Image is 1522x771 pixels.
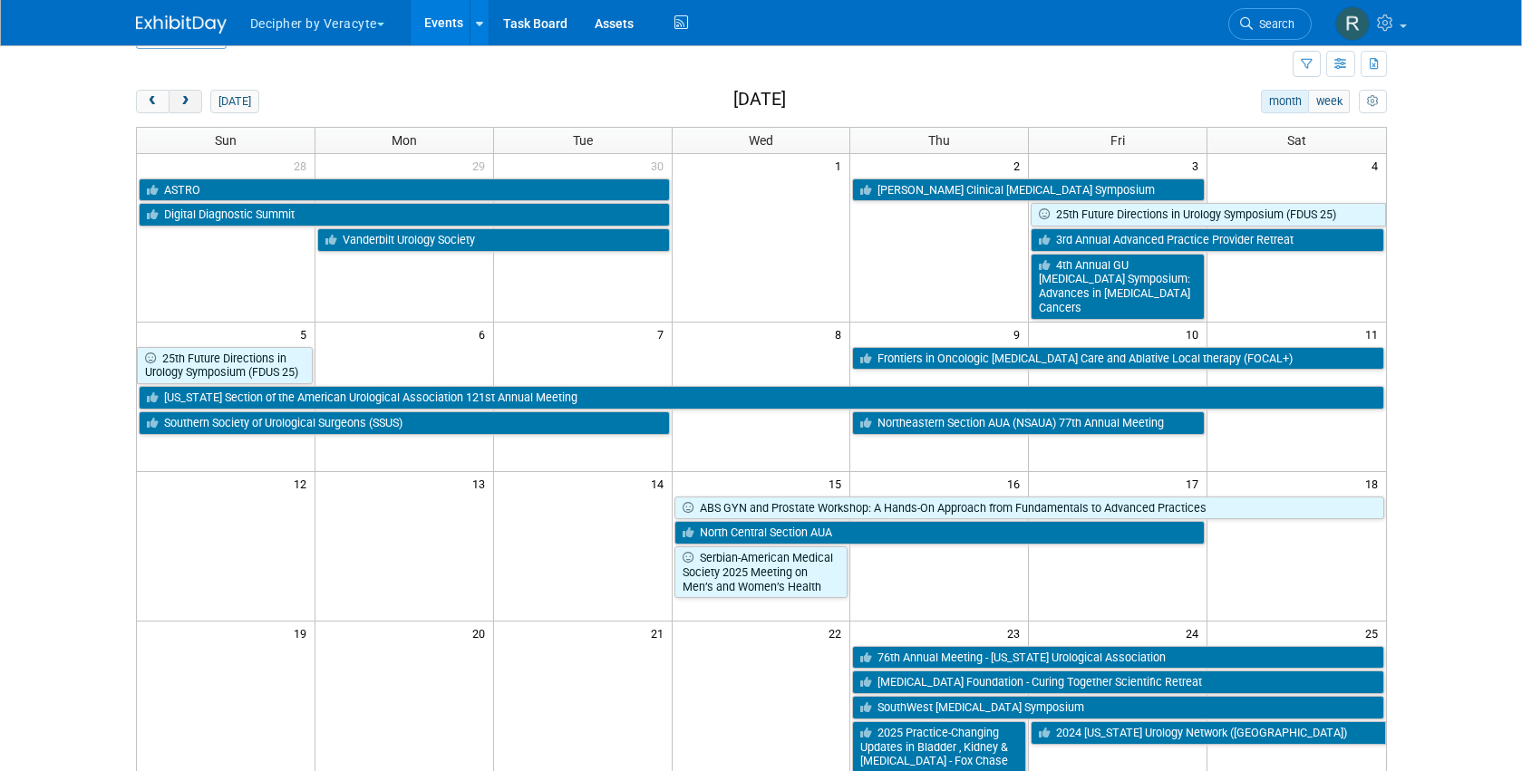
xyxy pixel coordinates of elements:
a: ASTRO [139,178,670,202]
a: [MEDICAL_DATA] Foundation - Curing Together Scientific Retreat [852,670,1383,694]
img: ExhibitDay [136,15,227,34]
span: 13 [470,472,493,495]
span: 15 [827,472,849,495]
img: Ryen MacDonald [1335,6,1370,41]
a: 3rd Annual Advanced Practice Provider Retreat [1031,228,1383,252]
a: ABS GYN and Prostate Workshop: A Hands-On Approach from Fundamentals to Advanced Practices [674,496,1384,520]
a: 25th Future Directions in Urology Symposium (FDUS 25) [137,347,313,384]
span: Wed [749,133,773,148]
a: SouthWest [MEDICAL_DATA] Symposium [852,696,1383,719]
span: 11 [1363,323,1386,345]
a: 2024 [US_STATE] Urology Network ([GEOGRAPHIC_DATA]) [1031,721,1385,745]
span: 30 [649,154,672,177]
button: [DATE] [210,90,258,113]
span: 14 [649,472,672,495]
span: 5 [298,323,315,345]
span: Fri [1110,133,1125,148]
span: Search [1253,17,1294,31]
button: week [1308,90,1350,113]
span: Mon [392,133,417,148]
span: 20 [470,622,493,644]
h2: [DATE] [733,90,786,110]
span: 29 [470,154,493,177]
span: Thu [928,133,950,148]
span: 22 [827,622,849,644]
a: Northeastern Section AUA (NSAUA) 77th Annual Meeting [852,411,1205,435]
button: month [1261,90,1309,113]
span: 28 [292,154,315,177]
button: myCustomButton [1359,90,1386,113]
span: Sun [215,133,237,148]
span: 17 [1184,472,1207,495]
a: Southern Society of Urological Surgeons (SSUS) [139,411,670,435]
span: 10 [1184,323,1207,345]
a: Digital Diagnostic Summit [139,203,670,226]
span: 6 [477,323,493,345]
span: 12 [292,472,315,495]
a: [US_STATE] Section of the American Urological Association 121st Annual Meeting [139,386,1384,410]
span: Tue [573,133,593,148]
span: 7 [655,323,672,345]
span: 23 [1005,622,1028,644]
span: 1 [833,154,849,177]
a: North Central Section AUA [674,521,1206,545]
span: 25 [1363,622,1386,644]
i: Personalize Calendar [1367,96,1379,108]
a: Serbian-American Medical Society 2025 Meeting on Men’s and Women’s Health [674,546,848,598]
a: 4th Annual GU [MEDICAL_DATA] Symposium: Advances in [MEDICAL_DATA] Cancers [1031,254,1205,320]
a: 25th Future Directions in Urology Symposium (FDUS 25) [1031,203,1385,226]
a: Frontiers in Oncologic [MEDICAL_DATA] Care and Ablative Local therapy (FOCAL+) [852,347,1383,371]
span: 8 [833,323,849,345]
a: [PERSON_NAME] Clinical [MEDICAL_DATA] Symposium [852,178,1205,202]
a: Search [1228,8,1312,40]
span: 3 [1190,154,1207,177]
span: 16 [1005,472,1028,495]
span: 24 [1184,622,1207,644]
span: 4 [1370,154,1386,177]
button: prev [136,90,170,113]
span: 2 [1012,154,1028,177]
button: next [169,90,202,113]
span: 9 [1012,323,1028,345]
span: 18 [1363,472,1386,495]
span: 21 [649,622,672,644]
a: Vanderbilt Urology Society [317,228,670,252]
span: 19 [292,622,315,644]
a: 76th Annual Meeting - [US_STATE] Urological Association [852,646,1383,670]
span: Sat [1287,133,1306,148]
